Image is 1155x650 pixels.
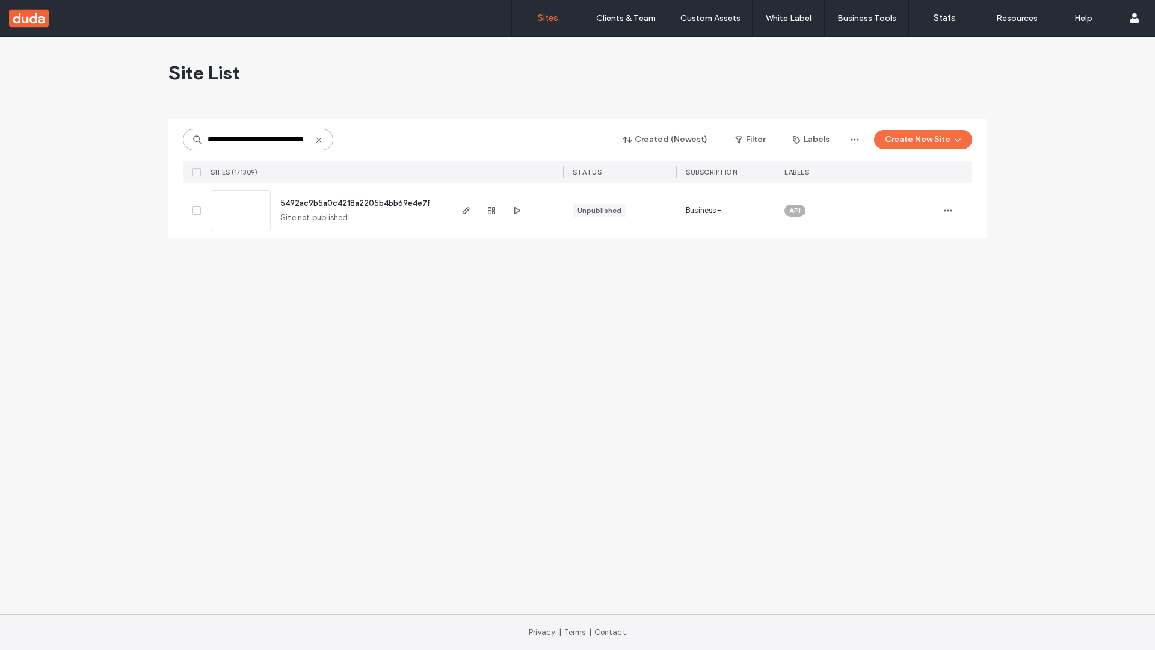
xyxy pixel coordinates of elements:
span: | [559,628,561,637]
button: Created (Newest) [613,130,718,149]
label: Help [1074,13,1092,23]
label: Custom Assets [680,13,741,23]
button: Filter [723,130,777,149]
a: Contact [594,628,626,637]
label: Sites [538,13,558,23]
a: Privacy [529,628,555,637]
label: Clients & Team [596,13,656,23]
span: | [589,628,591,637]
span: Site List [168,61,240,85]
span: Site not published [280,212,348,224]
span: SITES (1/1309) [211,168,257,176]
label: Resources [996,13,1038,23]
button: Create New Site [874,130,972,149]
button: Labels [782,130,840,149]
a: 5492ac9b5a0c4218a2205b4bb69e4e7f [280,199,431,208]
span: LABELS [784,168,809,176]
div: Unpublished [577,205,621,216]
label: Stats [934,13,956,23]
label: Business Tools [837,13,896,23]
span: API [789,205,801,216]
span: Help [31,8,55,19]
span: SUBSCRIPTION [686,168,737,176]
a: Terms [564,628,586,637]
span: STATUS [573,168,602,176]
label: White Label [766,13,812,23]
span: Business+ [686,205,721,217]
